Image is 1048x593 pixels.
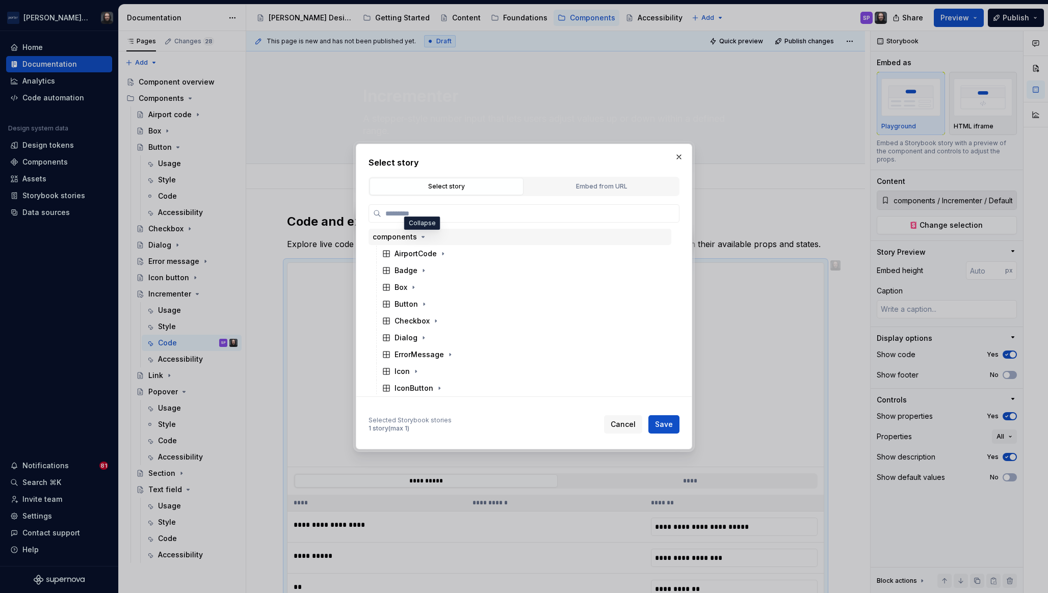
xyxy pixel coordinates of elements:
[395,249,437,259] div: AirportCode
[395,299,418,309] div: Button
[395,383,433,393] div: IconButton
[611,419,636,429] span: Cancel
[369,416,452,424] div: Selected Storybook stories
[604,415,642,434] button: Cancel
[373,232,417,242] div: components
[528,181,675,192] div: Embed from URL
[655,419,673,429] span: Save
[404,217,440,230] div: Collapse
[373,181,520,192] div: Select story
[648,415,679,434] button: Save
[395,316,430,326] div: Checkbox
[395,265,417,276] div: Badge
[395,366,410,376] div: Icon
[369,424,452,433] div: 1 story (max 1)
[395,282,407,292] div: Box
[395,349,444,360] div: ErrorMessage
[369,156,679,169] h2: Select story
[395,333,417,343] div: Dialog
